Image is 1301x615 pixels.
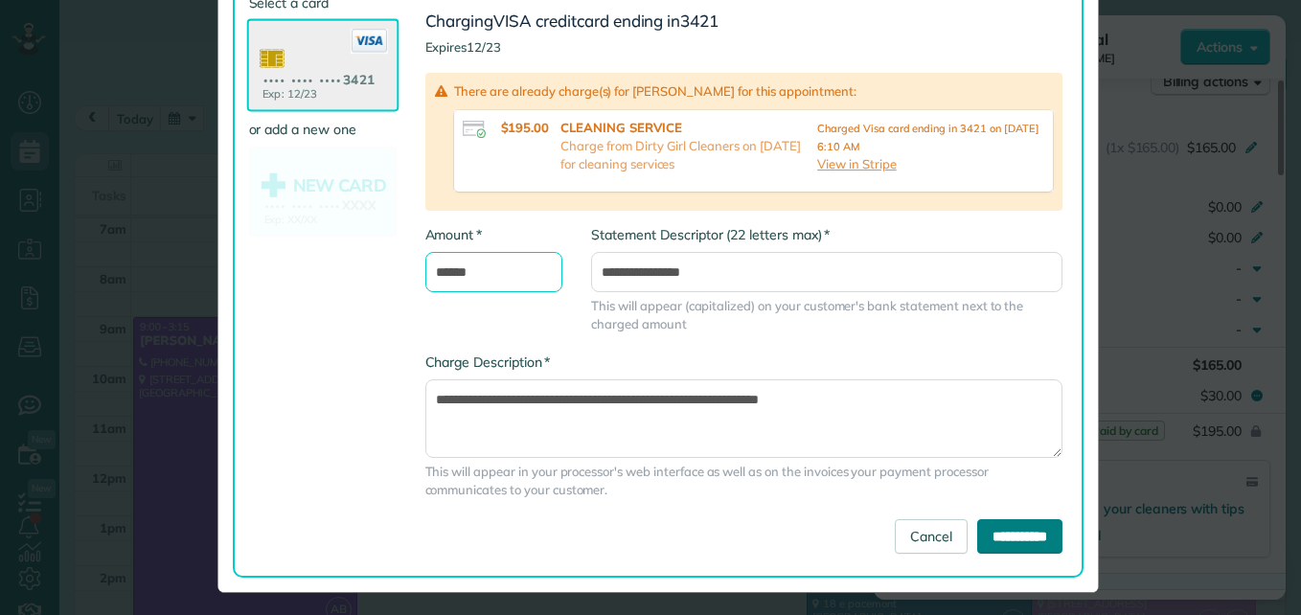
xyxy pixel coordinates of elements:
[249,120,397,139] label: or add a new one
[560,137,808,173] p: Charge from Dirty Girl Cleaners on [DATE] for cleaning services
[425,463,1062,499] span: This will appear in your processor's web interface as well as on the invoices your payment proces...
[536,11,577,31] span: credit
[493,11,532,31] span: VISA
[560,119,808,137] strong: CLEANING SERVICE
[591,225,830,244] label: Statement Descriptor (22 letters max)
[425,73,1062,211] div: There are already charge(s) for [PERSON_NAME] for this appointment:
[467,39,501,55] span: 12/23
[680,11,719,31] span: 3421
[817,122,1039,153] small: Charged Visa card ending in 3421 on [DATE] 6:10 AM
[463,121,486,137] img: icon_credit_card_success-27c2c4fc500a7f1a58a13ef14842cb958d03041fefb464fd2e53c949a5770e83.png
[425,12,1062,31] h3: Charging card ending in
[895,519,968,554] a: Cancel
[591,297,1061,333] span: This will appear (capitalized) on your customer's bank statement next to the charged amount
[425,225,482,244] label: Amount
[501,120,550,135] strong: $195.00
[425,353,551,372] label: Charge Description
[817,156,896,171] a: View in Stripe
[425,40,1062,54] h4: Expires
